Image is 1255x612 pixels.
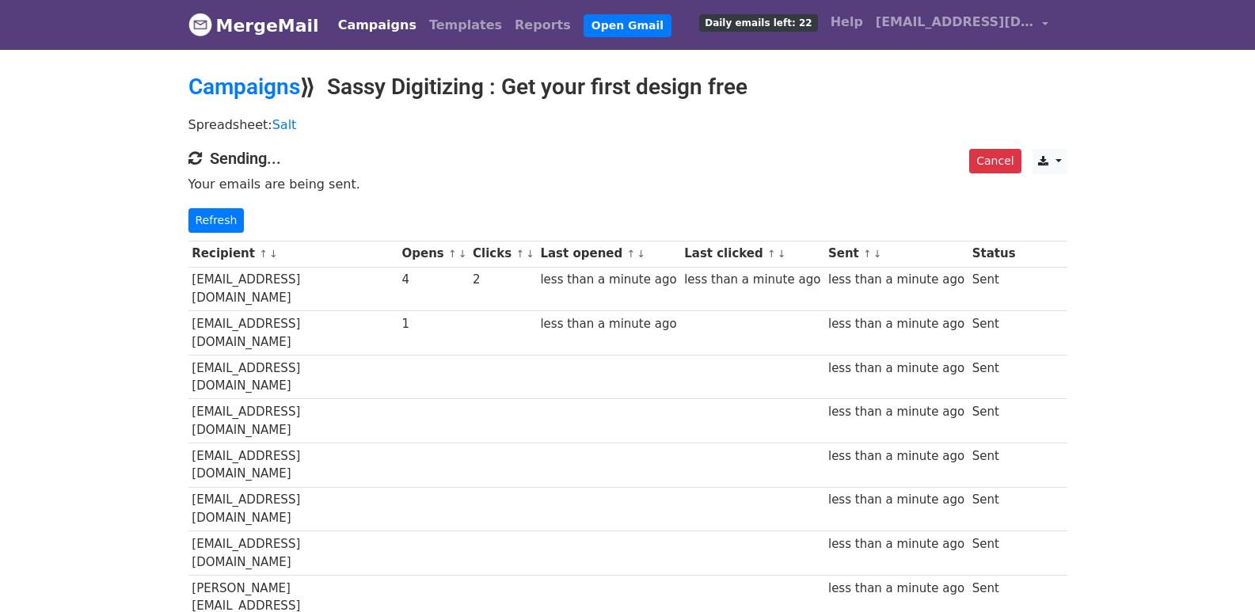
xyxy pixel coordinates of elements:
[968,241,1019,267] th: Status
[693,6,823,38] a: Daily emails left: 22
[684,271,820,289] div: less than a minute ago
[969,149,1021,173] a: Cancel
[863,248,872,260] a: ↑
[637,248,645,260] a: ↓
[469,241,536,267] th: Clicks
[188,531,398,576] td: [EMAIL_ADDRESS][DOMAIN_NAME]
[968,487,1019,531] td: Sent
[540,271,676,289] div: less than a minute ago
[626,248,635,260] a: ↑
[873,248,882,260] a: ↓
[968,531,1019,576] td: Sent
[828,271,964,289] div: less than a minute ago
[508,10,577,41] a: Reports
[876,13,1034,32] span: [EMAIL_ADDRESS][DOMAIN_NAME]
[188,267,398,311] td: [EMAIL_ADDRESS][DOMAIN_NAME]
[537,241,681,267] th: Last opened
[188,487,398,531] td: [EMAIL_ADDRESS][DOMAIN_NAME]
[699,14,817,32] span: Daily emails left: 22
[448,248,457,260] a: ↑
[402,315,466,333] div: 1
[188,13,212,36] img: MergeMail logo
[828,315,964,333] div: less than a minute ago
[824,6,869,38] a: Help
[828,491,964,509] div: less than a minute ago
[828,359,964,378] div: less than a minute ago
[968,355,1019,399] td: Sent
[540,315,676,333] div: less than a minute ago
[968,443,1019,488] td: Sent
[473,271,533,289] div: 2
[188,149,1067,168] h4: Sending...
[680,241,824,267] th: Last clicked
[188,9,319,42] a: MergeMail
[767,248,776,260] a: ↑
[188,311,398,355] td: [EMAIL_ADDRESS][DOMAIN_NAME]
[188,355,398,399] td: [EMAIL_ADDRESS][DOMAIN_NAME]
[515,248,524,260] a: ↑
[968,267,1019,311] td: Sent
[272,117,297,132] a: Salt
[968,311,1019,355] td: Sent
[188,74,1067,101] h2: ⟫ Sassy Digitizing : Get your first design free
[423,10,508,41] a: Templates
[828,447,964,466] div: less than a minute ago
[332,10,423,41] a: Campaigns
[188,241,398,267] th: Recipient
[188,116,1067,133] p: Spreadsheet:
[188,208,245,233] a: Refresh
[188,399,398,443] td: [EMAIL_ADDRESS][DOMAIN_NAME]
[828,535,964,553] div: less than a minute ago
[828,403,964,421] div: less than a minute ago
[188,443,398,488] td: [EMAIL_ADDRESS][DOMAIN_NAME]
[402,271,466,289] div: 4
[584,14,671,37] a: Open Gmail
[259,248,268,260] a: ↑
[824,241,968,267] th: Sent
[269,248,278,260] a: ↓
[828,580,964,598] div: less than a minute ago
[398,241,470,267] th: Opens
[458,248,467,260] a: ↓
[968,399,1019,443] td: Sent
[526,248,534,260] a: ↓
[188,176,1067,192] p: Your emails are being sent.
[869,6,1055,44] a: [EMAIL_ADDRESS][DOMAIN_NAME]
[188,74,300,100] a: Campaigns
[778,248,786,260] a: ↓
